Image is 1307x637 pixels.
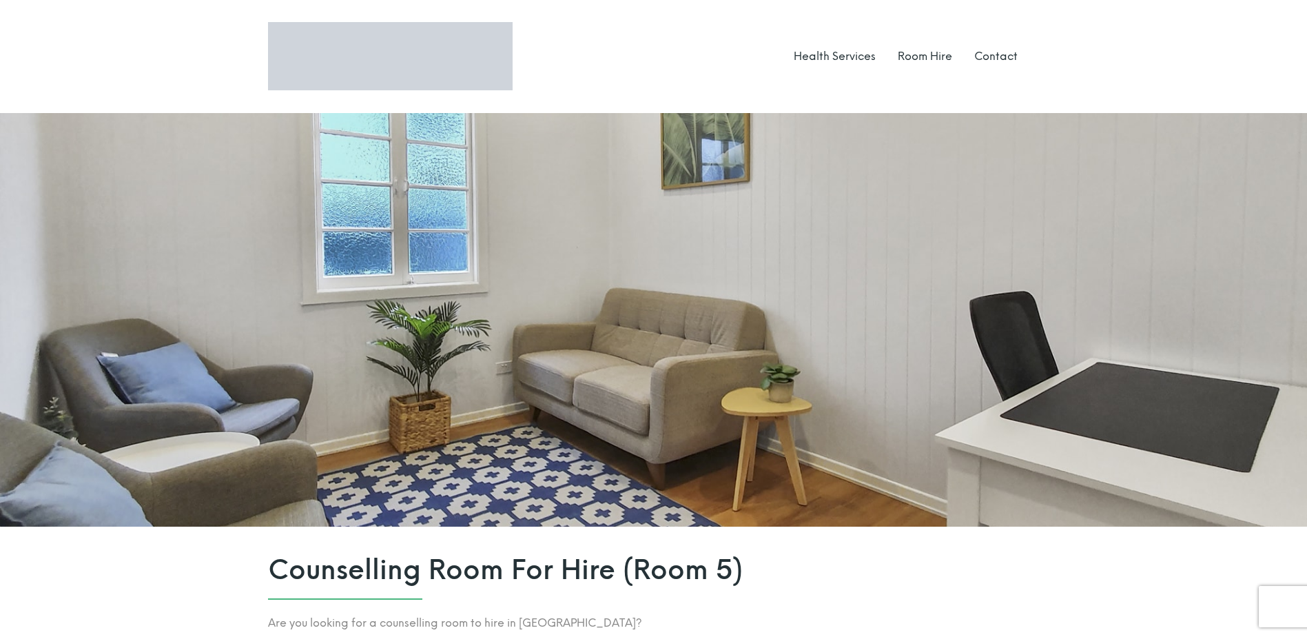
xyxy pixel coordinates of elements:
a: Health Services [794,50,876,63]
a: Contact [974,50,1018,63]
span: Counselling Room For Hire (Room 5) [268,554,1040,586]
p: Are you looking for a counselling room to hire in [GEOGRAPHIC_DATA]? [268,614,1040,633]
a: Room Hire [898,50,952,63]
img: Logo Perfect Wellness 710x197 [268,22,513,90]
